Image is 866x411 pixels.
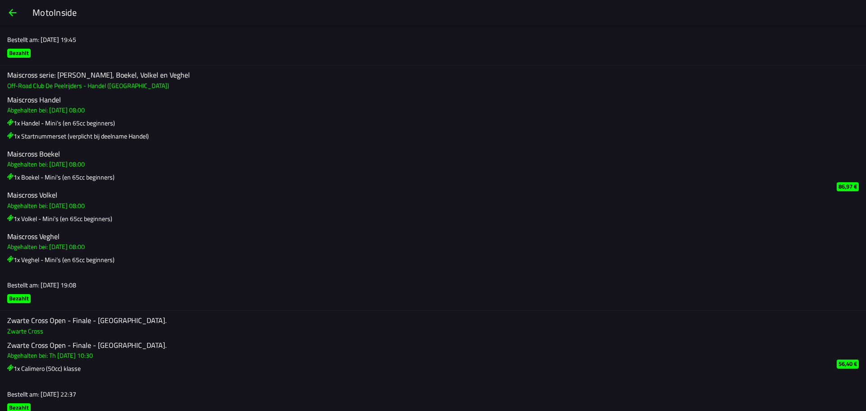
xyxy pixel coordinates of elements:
[7,232,829,240] h2: Maiscross Veghel
[7,280,829,290] h3: Bestellt am: [DATE] 19:08
[7,316,829,325] h2: Zwarte Cross Open - Finale - [GEOGRAPHIC_DATA].
[7,294,31,303] ion-badge: Bezahlt
[7,389,829,399] h3: Bestellt am: [DATE] 22:37
[7,172,829,182] h3: 1x Boekel - Mini’s (en 65cc beginners)
[7,49,31,58] ion-badge: Bezahlt
[837,360,859,369] ion-badge: 56,40 €
[7,191,829,199] h2: Maiscross Volkel
[7,364,829,373] h3: 1x Calimero (50cc) klasse
[7,326,829,336] h3: Zwarte Cross
[7,71,829,79] h2: Maiscross serie: [PERSON_NAME], Boekel, Volkel en Veghel
[7,118,829,128] h3: 1x Handel - Mini’s (en 65cc beginners)
[7,254,829,264] h3: 1x Veghel - Mini’s (en 65cc beginners)
[7,96,829,104] h2: Maiscross Handel
[7,35,829,44] h3: Bestellt am: [DATE] 19:45
[7,341,829,350] h2: Zwarte Cross Open - Finale - [GEOGRAPHIC_DATA].
[7,241,829,251] h3: Abgehalten bei: [DATE] 08:00
[7,131,829,141] h3: 1x Startnummerset (verplicht bij deelname Handel)
[837,182,859,191] ion-badge: 86,97 €
[7,351,829,360] h3: Abgehalten bei: Th [DATE] 10:30
[7,105,829,115] h3: Abgehalten bei: [DATE] 08:00
[7,81,829,90] h3: Off-Road Club De Peelrijders - Handel ([GEOGRAPHIC_DATA])
[7,200,829,210] h3: Abgehalten bei: [DATE] 08:00
[7,150,829,158] h2: Maiscross Boekel
[23,6,866,19] ion-title: MotoInside
[7,159,829,169] h3: Abgehalten bei: [DATE] 08:00
[7,213,829,223] h3: 1x Volkel - Mini’s (en 65cc beginners)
